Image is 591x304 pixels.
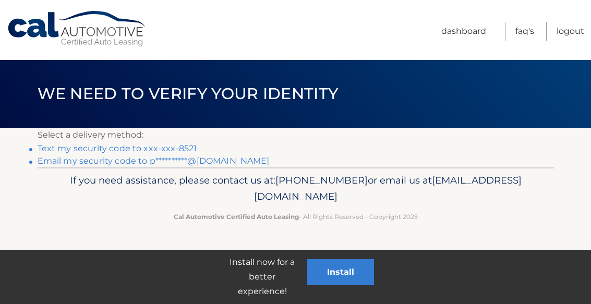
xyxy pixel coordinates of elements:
[38,156,270,166] a: Email my security code to p**********@[DOMAIN_NAME]
[44,211,547,222] p: - All Rights Reserved - Copyright 2025
[441,22,486,41] a: Dashboard
[38,128,554,142] p: Select a delivery method:
[275,174,368,186] span: [PHONE_NUMBER]
[44,172,547,205] p: If you need assistance, please contact us at: or email us at
[7,10,148,47] a: Cal Automotive
[307,259,374,285] button: Install
[174,213,299,221] strong: Cal Automotive Certified Auto Leasing
[218,255,307,299] p: Install now for a better experience!
[38,84,339,103] span: We need to verify your identity
[38,143,197,153] a: Text my security code to xxx-xxx-8521
[515,22,534,41] a: FAQ's
[557,22,584,41] a: Logout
